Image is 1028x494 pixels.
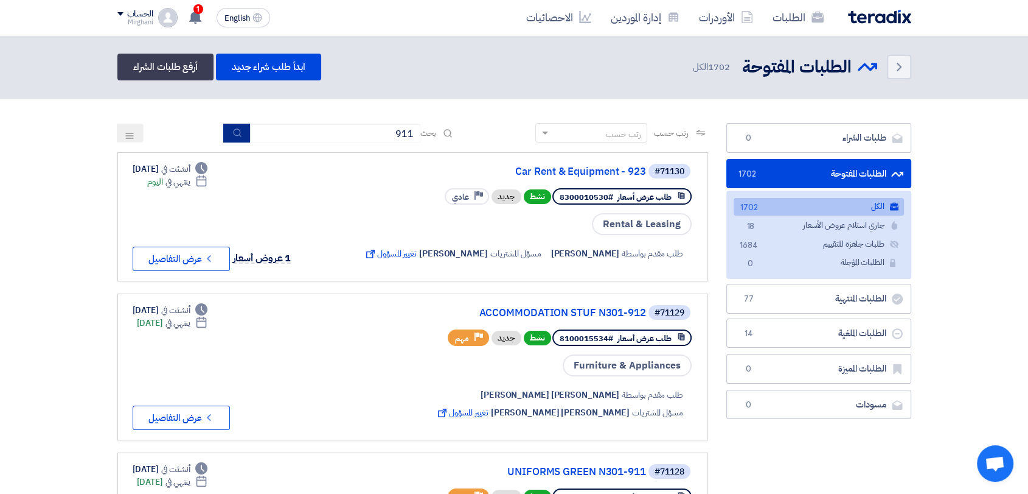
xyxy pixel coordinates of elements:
[133,463,208,476] div: [DATE]
[403,467,646,478] a: UNIFORMS GREEN N301-911
[726,354,911,384] a: الطلبات المميزة0
[481,389,619,401] span: [PERSON_NAME] [PERSON_NAME]
[364,247,417,260] span: تغيير المسؤول
[403,166,646,177] a: Car Rent & Equipment - 923
[726,159,911,189] a: الطلبات المفتوحة1702
[655,468,684,476] div: #71128
[622,389,683,401] span: طلب مقدم بواسطة
[452,191,469,203] span: عادي
[741,293,756,305] span: 77
[216,54,321,80] a: ابدأ طلب شراء جديد
[848,10,911,24] img: Teradix logo
[726,284,911,314] a: الطلبات المنتهية77
[563,355,692,376] span: Furniture & Appliances
[726,390,911,420] a: مسودات0
[592,213,692,235] span: Rental & Leasing
[403,308,646,319] a: ACCOMMODATION STUF N301-912
[165,175,190,188] span: ينتهي في
[560,333,613,344] span: #8100015534
[133,304,208,317] div: [DATE]
[743,258,758,270] span: 0
[742,55,852,79] h2: الطلبات المفتوحة
[127,9,153,19] div: الحساب
[741,399,756,411] span: 0
[763,3,833,32] a: الطلبات
[217,8,270,27] button: English
[161,463,190,476] span: أنشئت في
[117,54,214,80] a: أرفع طلبات الشراء
[655,168,684,176] div: #71130
[524,189,551,204] span: نشط
[693,60,732,74] span: الكل
[605,128,641,141] div: رتب حسب
[551,247,620,260] span: [PERSON_NAME]
[436,406,488,419] span: تغيير المسؤول
[622,247,683,260] span: طلب مقدم بواسطة
[617,333,672,344] span: طلب عرض أسعار
[743,221,758,233] span: 18
[133,406,230,430] button: عرض التفاصيل
[524,331,551,345] span: نشط
[133,247,230,271] button: عرض التفاصيل
[734,254,904,272] a: الطلبات المؤجلة
[741,132,756,144] span: 0
[117,19,153,26] div: Mirghani
[233,251,291,266] span: 1 عروض أسعار
[741,363,756,375] span: 0
[133,163,208,175] div: [DATE]
[455,333,469,344] span: مهم
[560,191,613,203] span: #8300010530
[491,406,630,419] span: [PERSON_NAME] [PERSON_NAME]
[490,247,541,260] span: مسؤل المشتريات
[516,3,601,32] a: الاحصائيات
[655,309,684,317] div: #71129
[420,127,436,139] span: بحث
[165,317,190,330] span: ينتهي في
[726,123,911,153] a: طلبات الشراء0
[734,236,904,253] a: طلبات جاهزة للتقييم
[741,328,756,340] span: 14
[734,198,904,216] a: الكل
[193,4,203,14] span: 1
[137,317,208,330] div: [DATE]
[741,168,756,180] span: 1702
[601,3,689,32] a: إدارة الموردين
[977,445,1013,482] a: Open chat
[158,8,178,27] img: profile_test.png
[250,124,420,143] input: ابحث بعنوان أو رقم الطلب
[224,14,250,23] span: English
[491,189,521,204] div: جديد
[653,127,688,139] span: رتب حسب
[734,217,904,235] a: جاري استلام عروض الأسعار
[743,202,758,214] span: 1702
[137,476,208,489] div: [DATE]
[147,175,207,188] div: اليوم
[743,239,758,252] span: 1684
[708,60,730,74] span: 1702
[689,3,763,32] a: الأوردرات
[632,406,683,419] span: مسؤل المشتريات
[491,331,521,345] div: جديد
[165,476,190,489] span: ينتهي في
[419,247,488,260] span: [PERSON_NAME]
[726,319,911,348] a: الطلبات الملغية14
[161,304,190,317] span: أنشئت في
[617,191,672,203] span: طلب عرض أسعار
[161,163,190,175] span: أنشئت في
